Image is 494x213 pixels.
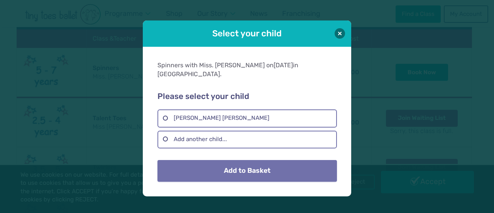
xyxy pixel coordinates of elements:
h1: Select your child [164,27,330,39]
span: [DATE] [274,61,293,69]
h2: Please select your child [157,92,337,102]
label: Add another child... [157,131,337,148]
div: Spinners with Miss. [PERSON_NAME] on in [GEOGRAPHIC_DATA]. [157,61,337,78]
label: [PERSON_NAME] [PERSON_NAME] [157,109,337,127]
button: Add to Basket [157,160,337,182]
